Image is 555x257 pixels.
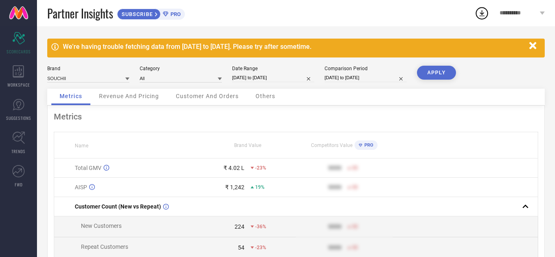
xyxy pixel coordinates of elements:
span: SUGGESTIONS [6,115,31,121]
span: TRENDS [12,148,25,154]
div: We're having trouble fetching data from [DATE] to [DATE]. Please try after sometime. [63,43,525,50]
span: New Customers [81,223,122,229]
span: PRO [168,11,181,17]
a: SUBSCRIBEPRO [117,7,185,20]
span: -36% [255,224,266,229]
span: 19% [255,184,265,190]
span: -23% [255,245,266,250]
span: PRO [362,142,373,148]
span: Customer Count (New vs Repeat) [75,203,161,210]
span: Name [75,143,88,149]
div: 224 [235,223,244,230]
span: SUBSCRIBE [117,11,155,17]
span: FWD [15,181,23,188]
span: Revenue And Pricing [99,93,159,99]
div: Open download list [474,6,489,21]
span: 50 [352,224,358,229]
div: 9999 [328,244,341,251]
input: Select date range [232,73,314,82]
div: ₹ 4.02 L [223,165,244,171]
span: Competitors Value [311,142,352,148]
div: 9999 [328,165,341,171]
span: Others [256,93,275,99]
span: Partner Insights [47,5,113,22]
div: 54 [238,244,244,251]
div: Brand [47,66,129,71]
span: Metrics [60,93,82,99]
span: Total GMV [75,165,101,171]
span: WORKSPACE [7,82,30,88]
div: 9999 [328,223,341,230]
div: 9999 [328,184,341,190]
span: 50 [352,184,358,190]
span: 50 [352,245,358,250]
span: 50 [352,165,358,171]
span: Brand Value [234,142,261,148]
span: Customer And Orders [176,93,239,99]
div: Category [140,66,222,71]
span: Repeat Customers [81,243,128,250]
div: Comparison Period [325,66,407,71]
button: APPLY [417,66,456,80]
div: Metrics [54,112,538,122]
span: SCORECARDS [7,48,31,55]
div: ₹ 1,242 [225,184,244,190]
div: Date Range [232,66,314,71]
span: -23% [255,165,266,171]
input: Select comparison period [325,73,407,82]
span: AISP [75,184,87,190]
